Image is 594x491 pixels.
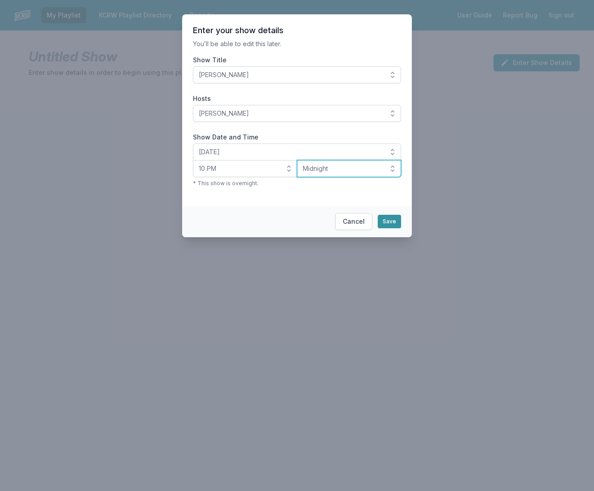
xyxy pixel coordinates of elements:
[297,160,402,177] button: Midnight
[193,160,297,177] button: 10 PM
[193,180,258,187] span: * This show is overnight.
[303,164,383,173] span: Midnight
[193,105,401,122] button: [PERSON_NAME]
[193,143,401,161] button: [DATE]
[378,215,401,228] button: Save
[193,25,401,36] header: Enter your show details
[193,133,258,142] legend: Show Date and Time
[193,94,401,103] label: Hosts
[199,70,383,79] span: [PERSON_NAME]
[199,164,279,173] span: 10 PM
[335,213,372,230] button: Cancel
[193,66,401,83] button: [PERSON_NAME]
[199,109,383,118] span: [PERSON_NAME]
[193,56,401,65] label: Show Title
[199,148,383,156] span: [DATE]
[193,39,401,48] p: You’ll be able to edit this later.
